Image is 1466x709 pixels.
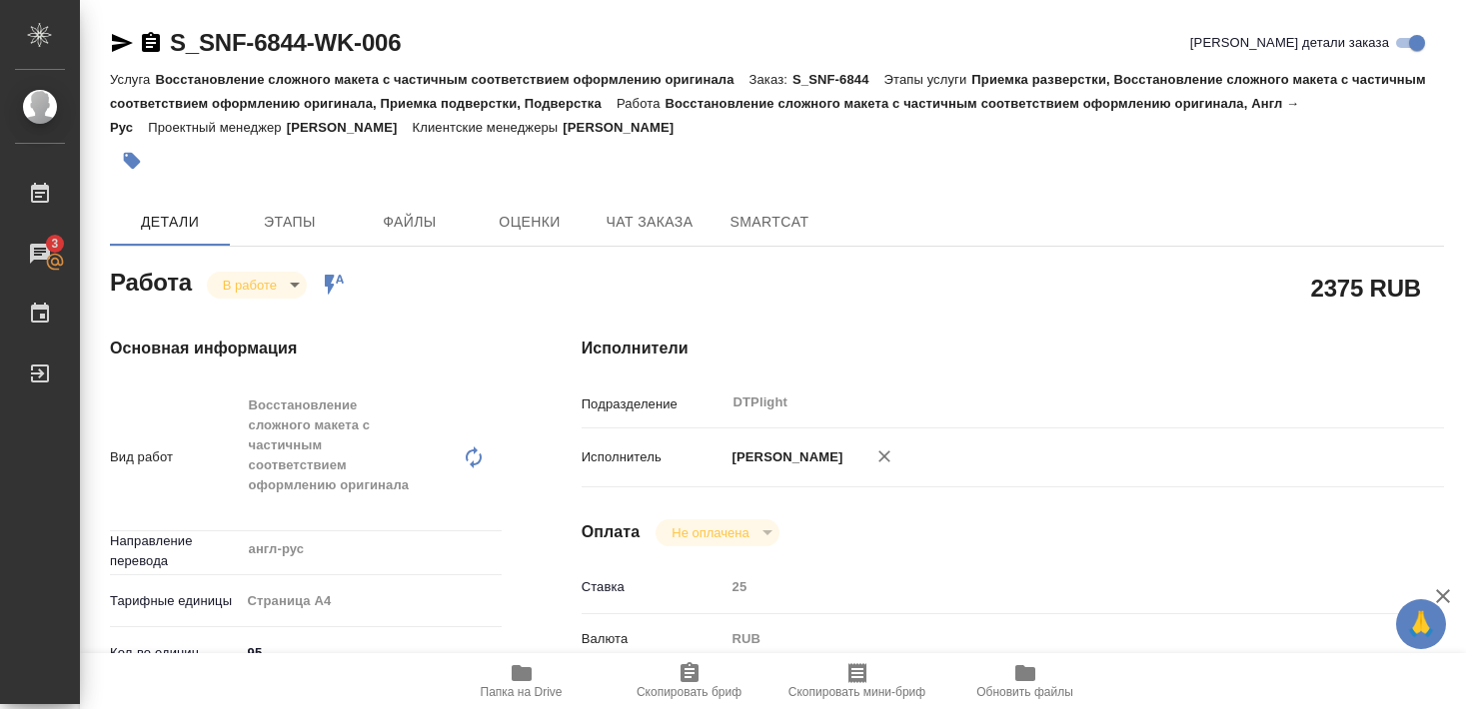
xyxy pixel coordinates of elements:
span: Чат заказа [602,210,698,235]
div: Страница А4 [241,584,502,618]
p: Клиентские менеджеры [413,120,564,135]
button: Обновить файлы [941,653,1109,709]
span: SmartCat [722,210,817,235]
a: S_SNF-6844-WK-006 [170,29,401,56]
span: Оценки [482,210,578,235]
input: ✎ Введи что-нибудь [241,638,502,667]
span: 🙏 [1404,603,1438,645]
h4: Оплата [582,520,641,544]
div: В работе [207,272,307,299]
span: [PERSON_NAME] детали заказа [1190,33,1389,53]
button: Скопировать ссылку для ЯМессенджера [110,31,134,55]
p: Подразделение [582,394,726,414]
p: Проектный менеджер [148,120,286,135]
h4: Исполнители [582,337,1444,360]
p: Этапы услуги [884,72,972,87]
div: В работе [656,519,778,546]
span: Этапы [242,210,338,235]
button: Папка на Drive [438,653,606,709]
button: Не оплачена [666,524,754,541]
span: Скопировать бриф [637,685,741,699]
span: 3 [39,234,70,254]
span: Папка на Drive [481,685,563,699]
p: [PERSON_NAME] [726,447,843,467]
p: Ставка [582,577,726,597]
p: [PERSON_NAME] [287,120,413,135]
p: Вид работ [110,447,241,467]
a: 3 [5,229,75,279]
p: S_SNF-6844 [792,72,884,87]
p: Восстановление сложного макета с частичным соответствием оформлению оригинала [155,72,748,87]
button: Скопировать ссылку [139,31,163,55]
span: Файлы [362,210,458,235]
p: Кол-во единиц [110,643,241,663]
button: Добавить тэг [110,139,154,183]
div: RUB [726,622,1372,656]
input: Пустое поле [726,572,1372,601]
p: Исполнитель [582,447,726,467]
p: Работа [617,96,666,111]
span: Скопировать мини-бриф [788,685,925,699]
button: Скопировать бриф [606,653,773,709]
p: Восстановление сложного макета с частичным соответствием оформлению оригинала, Англ → Рус [110,96,1299,135]
p: Направление перевода [110,531,241,571]
h2: Работа [110,263,192,299]
p: Услуга [110,72,155,87]
h4: Основная информация [110,337,502,360]
button: 🙏 [1396,599,1446,649]
button: Скопировать мини-бриф [773,653,941,709]
p: Заказ: [749,72,792,87]
p: Тарифные единицы [110,591,241,611]
span: Обновить файлы [976,685,1073,699]
button: Удалить исполнителя [862,434,906,478]
p: [PERSON_NAME] [563,120,689,135]
button: В работе [217,277,283,294]
span: Детали [122,210,218,235]
p: Валюта [582,629,726,649]
h2: 2375 RUB [1311,271,1421,305]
